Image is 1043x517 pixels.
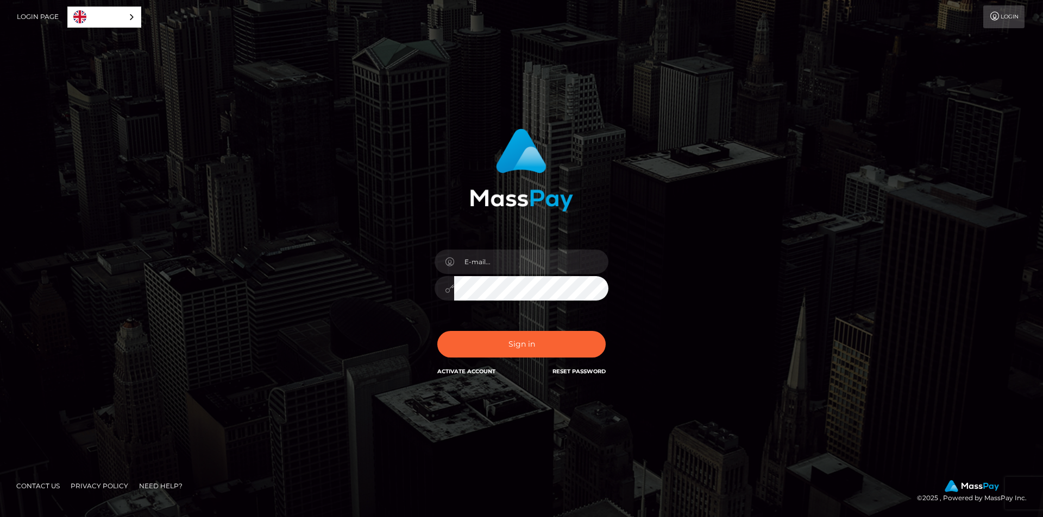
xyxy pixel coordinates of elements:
a: Contact Us [12,477,64,494]
a: Need Help? [135,477,187,494]
div: Language [67,7,141,28]
a: English [68,7,141,27]
img: MassPay Login [470,129,573,212]
a: Login Page [17,5,59,28]
button: Sign in [437,331,606,358]
a: Reset Password [552,368,606,375]
div: © 2025 , Powered by MassPay Inc. [917,480,1035,504]
input: E-mail... [454,250,608,274]
a: Login [983,5,1025,28]
a: Activate Account [437,368,495,375]
a: Privacy Policy [66,477,133,494]
aside: Language selected: English [67,7,141,28]
img: MassPay [945,480,999,492]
